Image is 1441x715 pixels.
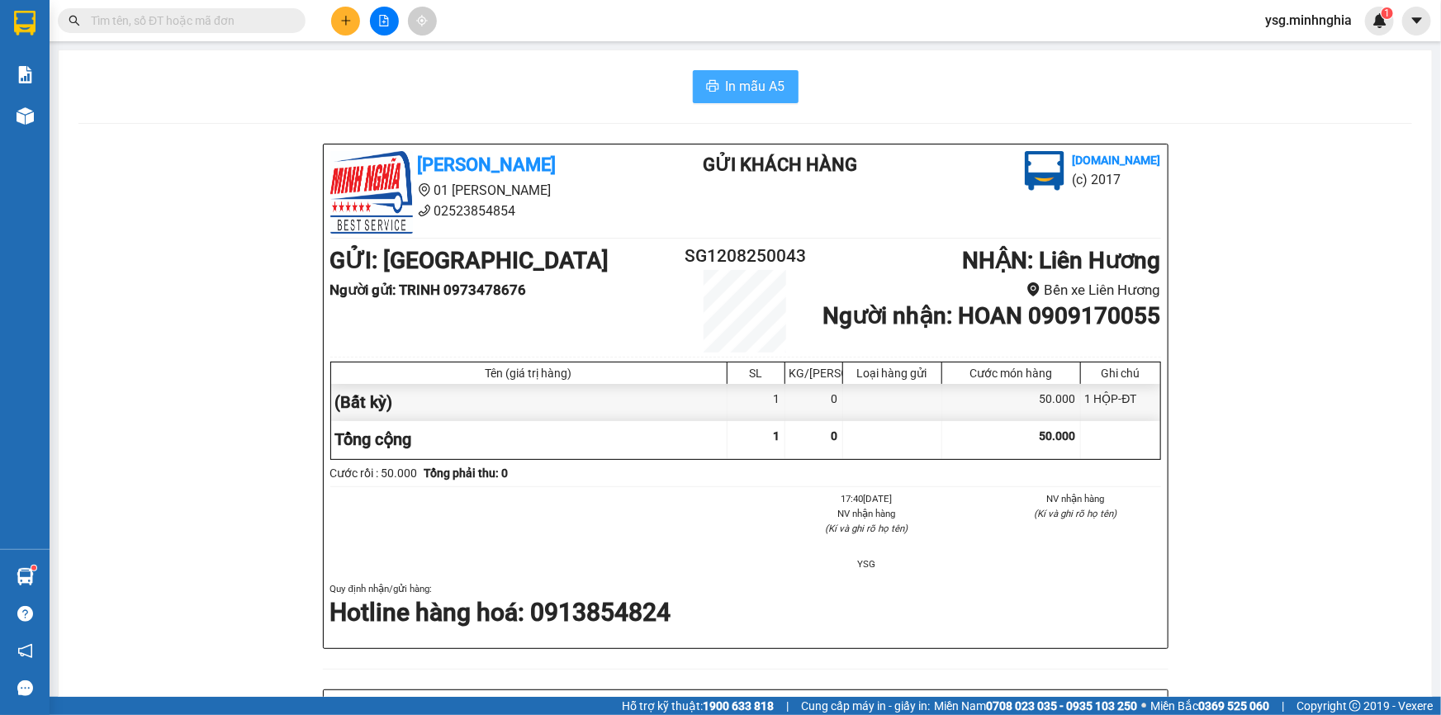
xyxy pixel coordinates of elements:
[17,107,34,125] img: warehouse-icon
[91,12,286,30] input: Tìm tên, số ĐT hoặc mã đơn
[330,598,671,627] strong: Hotline hàng hoá: 0913854824
[7,103,287,130] b: GỬI : [GEOGRAPHIC_DATA]
[693,70,799,103] button: printerIn mẫu A5
[706,79,719,95] span: printer
[1349,700,1361,712] span: copyright
[31,566,36,571] sup: 1
[946,367,1076,380] div: Cước món hàng
[17,606,33,622] span: question-circle
[418,204,431,217] span: phone
[732,367,780,380] div: SL
[1040,429,1076,443] span: 50.000
[1035,508,1117,519] i: (Kí và ghi rõ họ tên)
[331,7,360,36] button: plus
[330,201,638,221] li: 02523854854
[814,279,1160,301] li: Bến xe Liên Hương
[418,154,557,175] b: [PERSON_NAME]
[789,367,838,380] div: KG/[PERSON_NAME]
[962,247,1160,274] b: NHẬN : Liên Hương
[330,464,418,482] div: Cước rồi : 50.000
[335,429,412,449] span: Tổng cộng
[832,429,838,443] span: 0
[801,697,930,715] span: Cung cấp máy in - giấy in:
[1402,7,1431,36] button: caret-down
[703,154,857,175] b: Gửi khách hàng
[370,7,399,36] button: file-add
[416,15,428,26] span: aim
[378,15,390,26] span: file-add
[330,247,609,274] b: GỬI : [GEOGRAPHIC_DATA]
[331,384,728,421] div: (Bất kỳ)
[95,60,108,73] span: phone
[782,506,952,521] li: NV nhận hàng
[7,36,315,57] li: 01 [PERSON_NAME]
[703,699,774,713] strong: 1900 633 818
[1085,367,1156,380] div: Ghi chú
[1081,384,1160,421] div: 1 HỘP-ĐT
[1252,10,1365,31] span: ysg.minhnghia
[17,568,34,585] img: warehouse-icon
[330,151,413,234] img: logo.jpg
[335,367,723,380] div: Tên (giá trị hàng)
[1141,703,1146,709] span: ⚪️
[942,384,1081,421] div: 50.000
[95,40,108,53] span: environment
[17,680,33,696] span: message
[408,7,437,36] button: aim
[340,15,352,26] span: plus
[330,282,527,298] b: Người gửi : TRINH 0973478676
[1150,697,1269,715] span: Miền Bắc
[785,384,843,421] div: 0
[1073,169,1161,190] li: (c) 2017
[782,491,952,506] li: 17:40[DATE]
[825,523,908,534] i: (Kí và ghi rõ họ tên)
[1410,13,1424,28] span: caret-down
[418,183,431,197] span: environment
[1382,7,1393,19] sup: 1
[1384,7,1390,19] span: 1
[847,367,937,380] div: Loại hàng gửi
[330,581,1161,630] div: Quy định nhận/gửi hàng :
[676,243,815,270] h2: SG1208250043
[69,15,80,26] span: search
[17,643,33,659] span: notification
[622,697,774,715] span: Hỗ trợ kỹ thuật:
[7,7,90,90] img: logo.jpg
[424,466,509,480] b: Tổng phải thu: 0
[726,76,785,97] span: In mẫu A5
[1025,151,1064,191] img: logo.jpg
[728,384,785,421] div: 1
[1372,13,1387,28] img: icon-new-feature
[786,697,789,715] span: |
[95,11,234,31] b: [PERSON_NAME]
[17,66,34,83] img: solution-icon
[7,57,315,78] li: 02523854854
[782,556,952,571] li: YSG
[822,302,1160,329] b: Người nhận : HOAN 0909170055
[991,491,1161,506] li: NV nhận hàng
[1198,699,1269,713] strong: 0369 525 060
[1073,154,1161,167] b: [DOMAIN_NAME]
[934,697,1137,715] span: Miền Nam
[1282,697,1284,715] span: |
[14,11,36,36] img: logo-vxr
[774,429,780,443] span: 1
[986,699,1137,713] strong: 0708 023 035 - 0935 103 250
[330,180,638,201] li: 01 [PERSON_NAME]
[1026,282,1040,296] span: environment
